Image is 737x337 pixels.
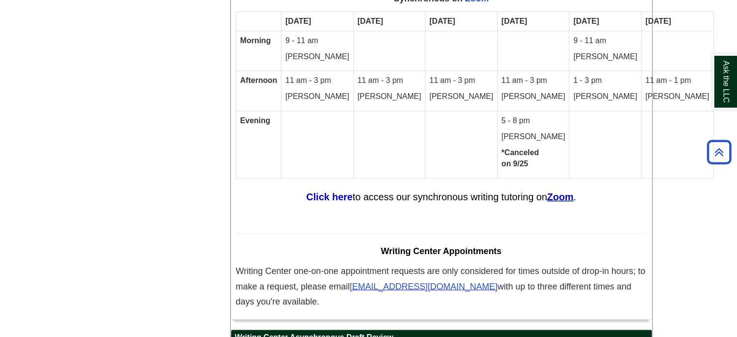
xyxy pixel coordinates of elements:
[502,148,539,168] strong: *Canceled on 9/25
[547,192,573,202] a: Zoom
[573,91,637,102] p: [PERSON_NAME]
[502,131,565,143] p: [PERSON_NAME]
[573,75,637,86] p: 1 - 3 pm
[358,75,422,86] p: 11 am - 3 pm
[573,35,637,47] p: 9 - 11 am
[573,51,637,63] p: [PERSON_NAME]
[429,91,493,102] p: [PERSON_NAME]
[285,51,349,63] p: [PERSON_NAME]
[306,192,353,202] a: Click here
[285,17,311,25] strong: [DATE]
[240,116,270,125] strong: Evening
[704,145,735,159] a: Back to Top
[502,115,565,127] p: 5 - 8 pm
[285,91,349,102] p: [PERSON_NAME]
[645,91,709,102] p: [PERSON_NAME]
[358,91,422,102] p: [PERSON_NAME]
[240,76,277,84] strong: Afternoon
[645,17,671,25] strong: [DATE]
[381,246,502,256] span: Writing Center Appointments
[240,36,271,45] strong: Morning
[350,283,498,291] a: [EMAIL_ADDRESS][DOMAIN_NAME]
[573,192,576,202] span: .
[285,35,349,47] p: 9 - 11 am
[429,17,455,25] strong: [DATE]
[285,75,349,86] p: 11 am - 3 pm
[573,17,599,25] strong: [DATE]
[502,91,565,102] p: [PERSON_NAME]
[502,17,527,25] strong: [DATE]
[236,266,645,291] span: Writing Center one-on-one appointment requests are only considered for times outside of drop-in h...
[358,17,383,25] strong: [DATE]
[429,75,493,86] p: 11 am - 3 pm
[353,192,547,202] span: to access our synchronous writing tutoring on
[236,282,631,307] span: with up to three different times and days you're available.
[350,282,498,291] span: [EMAIL_ADDRESS][DOMAIN_NAME]
[502,75,565,86] p: 11 am - 3 pm
[645,75,709,86] p: 11 am - 1 pm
